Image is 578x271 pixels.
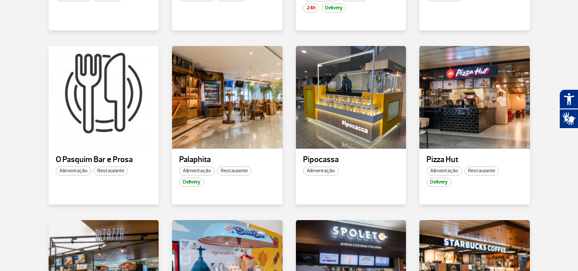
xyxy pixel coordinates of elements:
span: Alimentação [179,167,215,175]
span: Delivery [321,4,346,13]
span: Restaurante [94,167,128,175]
span: Restaurante [217,167,251,175]
p: Pipocassa [303,155,399,164]
span: Delivery [179,178,204,187]
button: Abrir tradutor de língua de sinais. [559,109,578,129]
div: Plugin de acessibilidade da Hand Talk. [559,89,578,129]
span: Alimentação [56,167,91,175]
span: Alimentação [426,167,462,175]
button: Abrir recursos assistivos. [559,89,578,109]
p: Palaphita [179,155,275,164]
span: Alimentação [303,167,339,175]
p: Pizza Hut [426,155,523,164]
span: Delivery [426,178,451,187]
span: Restaurante [464,167,499,175]
p: O Pasquim Bar e Prosa [56,155,152,164]
span: 24h [303,4,319,13]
